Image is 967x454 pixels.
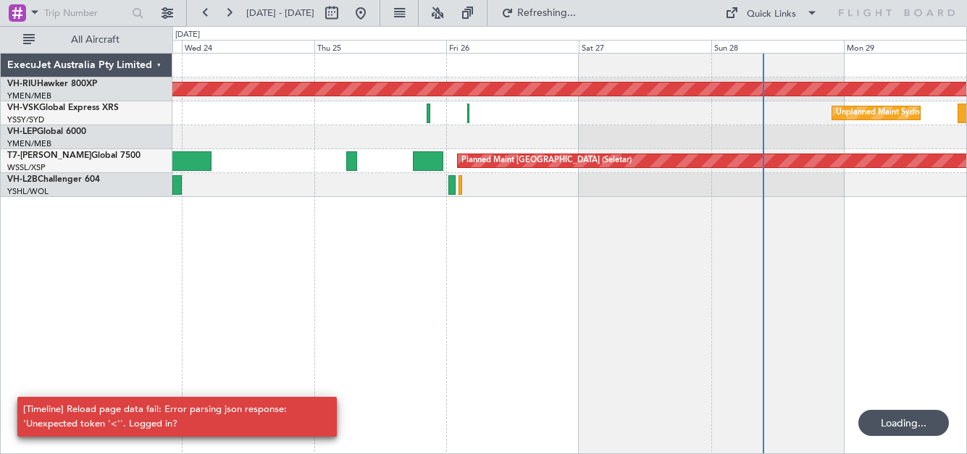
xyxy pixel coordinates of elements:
span: [DATE] - [DATE] [246,7,314,20]
div: [Timeline] Reload page data fail: Error parsing json response: 'Unexpected token '<''. Logged in? [23,403,315,431]
span: Refreshing... [516,8,577,18]
div: Wed 24 [182,40,314,53]
span: VH-LEP [7,127,37,136]
div: Thu 25 [314,40,447,53]
a: YMEN/MEB [7,91,51,101]
input: Trip Number [44,2,127,24]
a: VH-VSKGlobal Express XRS [7,104,119,112]
button: All Aircraft [16,28,157,51]
button: Refreshing... [495,1,582,25]
a: VH-RIUHawker 800XP [7,80,97,88]
button: Quick Links [718,1,825,25]
div: Loading... [858,410,949,436]
span: All Aircraft [38,35,153,45]
div: Quick Links [747,7,796,22]
span: VH-VSK [7,104,39,112]
span: VH-L2B [7,175,38,184]
a: YMEN/MEB [7,138,51,149]
div: Sat 27 [579,40,711,53]
a: WSSL/XSP [7,162,46,173]
span: T7-[PERSON_NAME] [7,151,91,160]
div: Sun 28 [711,40,844,53]
a: VH-LEPGlobal 6000 [7,127,86,136]
div: Planned Maint [GEOGRAPHIC_DATA] (Seletar) [461,150,632,172]
div: [DATE] [175,29,200,41]
a: VH-L2BChallenger 604 [7,175,100,184]
a: YSSY/SYD [7,114,44,125]
a: YSHL/WOL [7,186,49,197]
a: T7-[PERSON_NAME]Global 7500 [7,151,141,160]
span: VH-RIU [7,80,37,88]
div: Fri 26 [446,40,579,53]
